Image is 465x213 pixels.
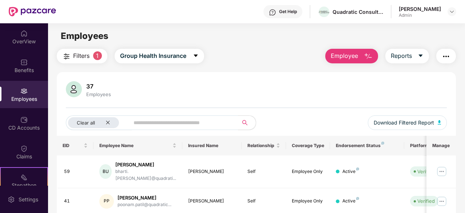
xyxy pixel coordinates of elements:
div: 41 [64,198,88,205]
th: Manage [426,136,456,155]
th: Employee Name [94,136,182,155]
img: svg+xml;base64,PHN2ZyBpZD0iQ0RfQWNjb3VudHMiIGRhdGEtbmFtZT0iQ0QgQWNjb3VudHMiIHhtbG5zPSJodHRwOi8vd3... [20,116,28,123]
div: [PERSON_NAME] [115,161,177,168]
th: EID [57,136,94,155]
div: Employees [85,91,112,97]
img: manageButton [436,166,448,177]
div: Stepathon [1,182,47,189]
th: Coverage Type [286,136,330,155]
div: Verified [417,197,435,205]
th: Relationship [242,136,286,155]
span: Clear all [77,120,95,126]
button: Clear allclose [66,115,132,130]
div: Self [247,198,280,205]
img: svg+xml;base64,PHN2ZyB4bWxucz0iaHR0cDovL3d3dy53My5vcmcvMjAwMC9zdmciIHhtbG5zOnhsaW5rPSJodHRwOi8vd3... [364,52,373,61]
button: Download Filtered Report [368,115,447,130]
span: Employee [331,51,358,60]
div: Settings [16,196,40,203]
img: svg+xml;base64,PHN2ZyBpZD0iQmVuZWZpdHMiIHhtbG5zPSJodHRwOi8vd3d3LnczLm9yZy8yMDAwL3N2ZyIgd2lkdGg9Ij... [20,59,28,66]
img: manageButton [436,196,448,207]
div: [PERSON_NAME] [188,168,236,175]
span: Group Health Insurance [120,51,186,60]
img: svg+xml;base64,PHN2ZyBpZD0iQ2xhaW0iIHhtbG5zPSJodHRwOi8vd3d3LnczLm9yZy8yMDAwL3N2ZyIgd2lkdGg9IjIwIi... [20,145,28,152]
img: New Pazcare Logo [9,7,56,16]
span: Employees [61,31,108,41]
img: svg+xml;base64,PHN2ZyBpZD0iU2V0dGluZy0yMHgyMCIgeG1sbnM9Imh0dHA6Ly93d3cudzMub3JnLzIwMDAvc3ZnIiB3aW... [8,196,15,203]
span: Filters [73,51,90,60]
button: Filters1 [57,49,107,63]
div: Self [247,168,280,175]
img: svg+xml;base64,PHN2ZyB4bWxucz0iaHR0cDovL3d3dy53My5vcmcvMjAwMC9zdmciIHdpZHRoPSIyNCIgaGVpZ2h0PSIyNC... [442,52,450,61]
img: svg+xml;base64,PHN2ZyB4bWxucz0iaHR0cDovL3d3dy53My5vcmcvMjAwMC9zdmciIHdpZHRoPSI4IiBoZWlnaHQ9IjgiIH... [356,167,359,170]
div: 59 [64,168,88,175]
div: Platform Status [410,143,450,149]
div: Employee Only [292,168,325,175]
div: Verified [417,168,435,175]
div: Get Help [279,9,297,15]
button: Group Health Insurancecaret-down [115,49,204,63]
span: search [238,120,252,126]
div: [PERSON_NAME] [118,194,171,201]
div: PP [99,194,114,209]
div: Endorsement Status [336,143,398,149]
span: Download Filtered Report [374,119,434,127]
img: svg+xml;base64,PHN2ZyBpZD0iSGVscC0zMngzMiIgeG1sbnM9Imh0dHA6Ly93d3cudzMub3JnLzIwMDAvc3ZnIiB3aWR0aD... [269,9,276,16]
img: svg+xml;base64,PHN2ZyB4bWxucz0iaHR0cDovL3d3dy53My5vcmcvMjAwMC9zdmciIHdpZHRoPSI4IiBoZWlnaHQ9IjgiIH... [381,142,384,145]
div: 37 [85,83,112,90]
div: Quadratic Consultants [333,8,383,15]
div: Active [342,198,359,205]
div: BU [99,164,111,179]
span: caret-down [418,53,424,59]
img: svg+xml;base64,PHN2ZyBpZD0iRHJvcGRvd24tMzJ4MzIiIHhtbG5zPSJodHRwOi8vd3d3LnczLm9yZy8yMDAwL3N2ZyIgd2... [449,9,455,15]
div: Admin [399,12,441,18]
img: svg+xml;base64,PHN2ZyBpZD0iSG9tZSIgeG1sbnM9Imh0dHA6Ly93d3cudzMub3JnLzIwMDAvc3ZnIiB3aWR0aD0iMjAiIG... [20,30,28,37]
img: svg+xml;base64,PHN2ZyBpZD0iRW1wbG95ZWVzIiB4bWxucz0iaHR0cDovL3d3dy53My5vcmcvMjAwMC9zdmciIHdpZHRoPS... [20,87,28,95]
span: 1 [93,51,102,60]
div: [PERSON_NAME] [188,198,236,205]
button: search [238,115,256,130]
th: Insured Name [182,136,242,155]
span: Reports [391,51,412,60]
button: Employee [325,49,378,63]
img: svg+xml;base64,PHN2ZyB4bWxucz0iaHR0cDovL3d3dy53My5vcmcvMjAwMC9zdmciIHdpZHRoPSI4IiBoZWlnaHQ9IjgiIH... [356,197,359,200]
img: svg+xml;base64,PHN2ZyB4bWxucz0iaHR0cDovL3d3dy53My5vcmcvMjAwMC9zdmciIHdpZHRoPSIyNCIgaGVpZ2h0PSIyNC... [62,52,71,61]
img: svg+xml;base64,PHN2ZyB4bWxucz0iaHR0cDovL3d3dy53My5vcmcvMjAwMC9zdmciIHdpZHRoPSIyMSIgaGVpZ2h0PSIyMC... [20,174,28,181]
span: close [106,120,110,125]
button: Reportscaret-down [385,49,429,63]
img: quadratic_consultants_logo_3.png [319,11,329,14]
div: poonam.patil@quadratic... [118,201,171,208]
span: caret-down [193,53,199,59]
div: Employee Only [292,198,325,205]
span: EID [63,143,83,149]
div: Active [342,168,359,175]
div: [PERSON_NAME] [399,5,441,12]
img: svg+xml;base64,PHN2ZyB4bWxucz0iaHR0cDovL3d3dy53My5vcmcvMjAwMC9zdmciIHhtbG5zOnhsaW5rPSJodHRwOi8vd3... [438,120,441,125]
span: Employee Name [99,143,171,149]
div: bharti.[PERSON_NAME]@quadrati... [115,168,177,182]
span: Relationship [247,143,275,149]
img: svg+xml;base64,PHN2ZyB4bWxucz0iaHR0cDovL3d3dy53My5vcmcvMjAwMC9zdmciIHhtbG5zOnhsaW5rPSJodHRwOi8vd3... [66,81,82,97]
